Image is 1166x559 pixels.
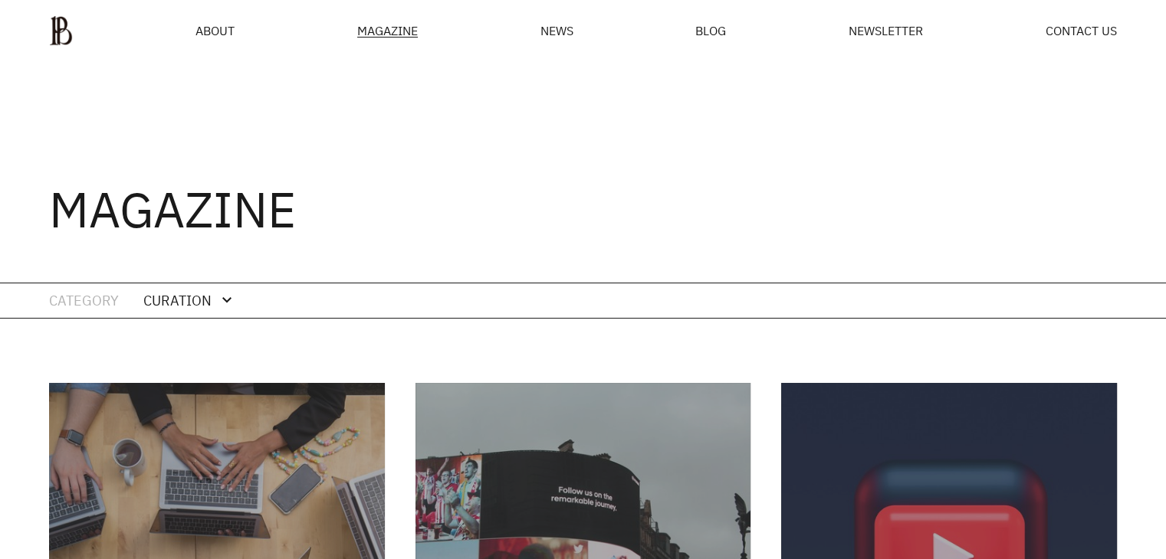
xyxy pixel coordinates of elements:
[540,25,573,37] a: NEWS
[143,289,212,312] div: CURATION
[218,291,236,309] div: expand_more
[695,25,726,37] a: BLOG
[49,15,73,46] img: ba379d5522eb3.png
[195,25,235,37] a: ABOUT
[849,25,923,37] a: NEWSLETTER
[1046,25,1117,37] a: CONTACT US
[49,185,296,234] h3: MAGAZINE
[357,25,418,38] div: MAGAZINE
